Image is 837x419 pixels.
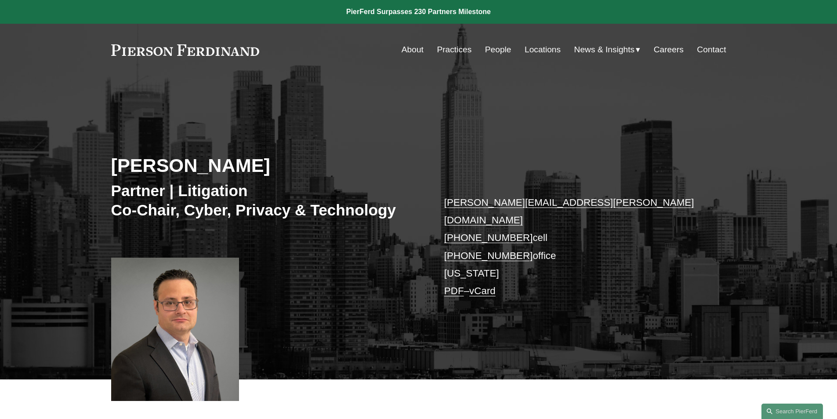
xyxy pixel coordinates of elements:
[574,41,641,58] a: folder dropdown
[402,41,424,58] a: About
[654,41,684,58] a: Careers
[525,41,561,58] a: Locations
[444,194,700,300] p: cell office [US_STATE] –
[444,197,694,226] a: [PERSON_NAME][EMAIL_ADDRESS][PERSON_NAME][DOMAIN_NAME]
[444,232,533,243] a: [PHONE_NUMBER]
[437,41,471,58] a: Practices
[485,41,511,58] a: People
[111,154,419,177] h2: [PERSON_NAME]
[111,181,419,219] h3: Partner | Litigation Co-Chair, Cyber, Privacy & Technology
[444,285,464,296] a: PDF
[697,41,726,58] a: Contact
[469,285,496,296] a: vCard
[574,42,635,58] span: News & Insights
[761,404,823,419] a: Search this site
[444,250,533,261] a: [PHONE_NUMBER]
